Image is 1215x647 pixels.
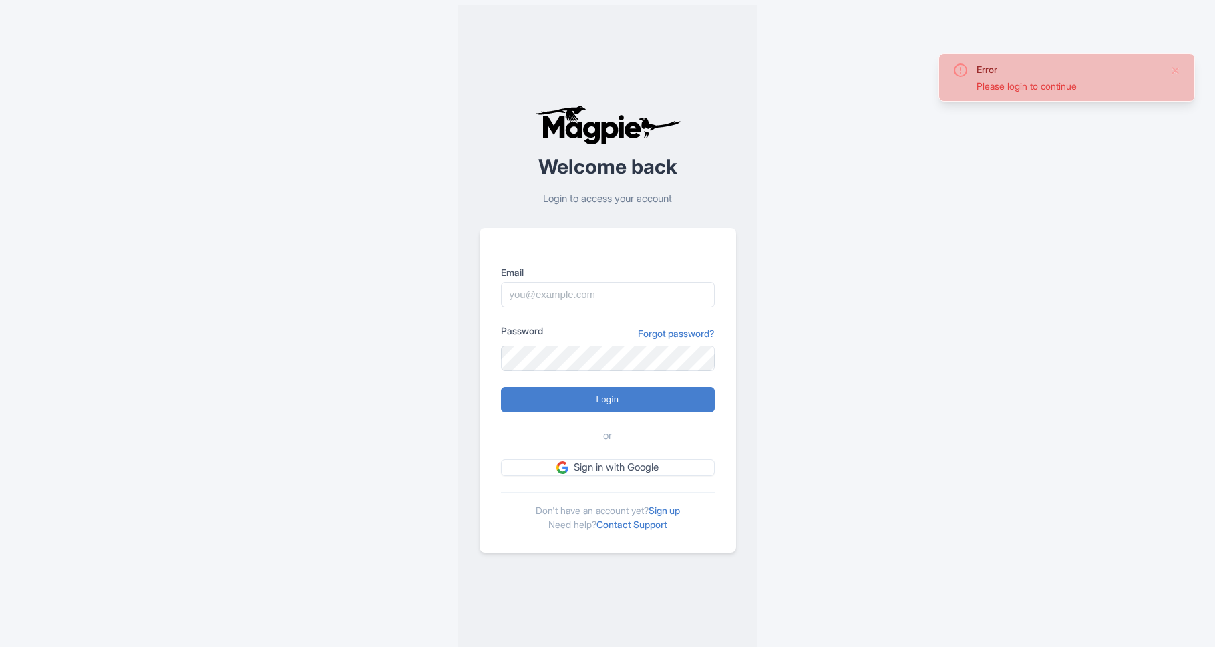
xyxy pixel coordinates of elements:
[638,326,715,340] a: Forgot password?
[1170,62,1181,78] button: Close
[501,387,715,412] input: Login
[596,519,667,530] a: Contact Support
[556,461,568,473] img: google.svg
[501,323,543,338] label: Password
[480,191,736,207] p: Login to access your account
[649,505,680,516] a: Sign up
[603,428,612,444] span: or
[977,79,1160,93] div: Please login to continue
[501,265,715,279] label: Email
[977,62,1160,76] div: Error
[480,156,736,178] h2: Welcome back
[532,105,683,145] img: logo-ab69f6fb50320c5b225c76a69d11143b.png
[501,282,715,307] input: you@example.com
[501,492,715,531] div: Don't have an account yet? Need help?
[501,459,715,476] a: Sign in with Google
